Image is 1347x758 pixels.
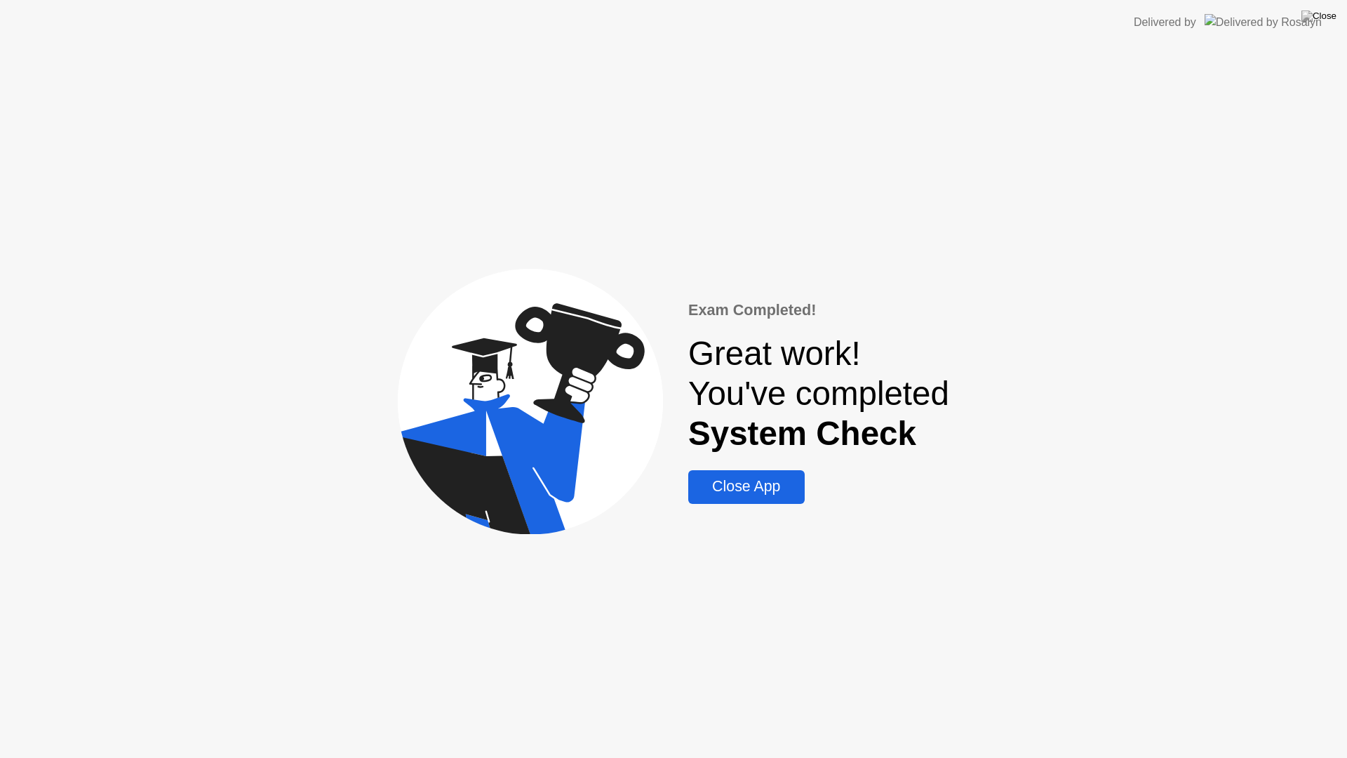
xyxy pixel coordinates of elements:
[1301,11,1336,22] img: Close
[688,415,916,452] b: System Check
[692,478,800,496] div: Close App
[1134,14,1196,31] div: Delivered by
[688,333,949,453] div: Great work! You've completed
[688,299,949,321] div: Exam Completed!
[1205,14,1322,30] img: Delivered by Rosalyn
[688,470,804,504] button: Close App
